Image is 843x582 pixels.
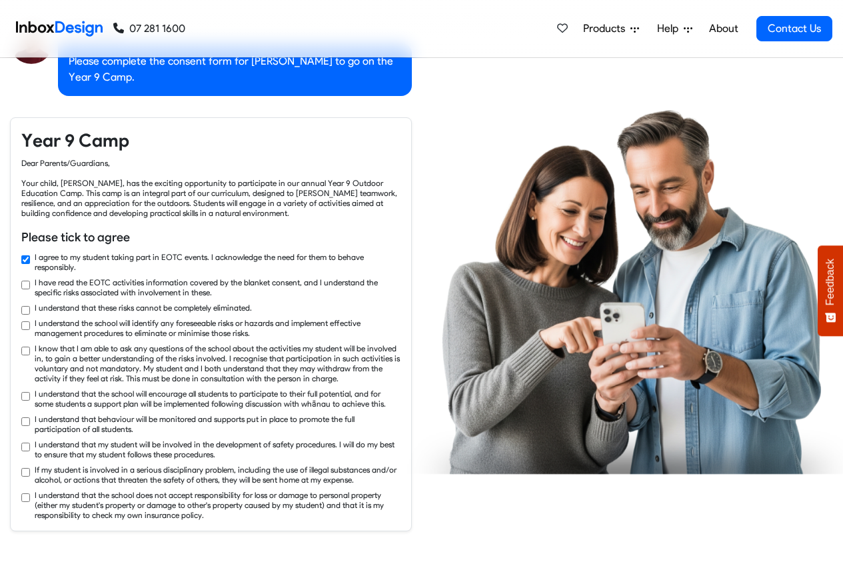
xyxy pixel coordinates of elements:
label: I understand that behaviour will be monitored and supports put in place to promote the full parti... [35,414,401,434]
label: I understand that my student will be involved in the development of safety procedures. I will do ... [35,439,401,459]
div: Please complete the consent form for [PERSON_NAME] to go on the Year 9 Camp. [58,43,412,96]
label: I understand that the school will encourage all students to participate to their full potential, ... [35,389,401,409]
a: Help [652,15,698,42]
label: If my student is involved in a serious disciplinary problem, including the use of illegal substan... [35,465,401,485]
h6: Please tick to agree [21,229,401,246]
label: I understand that the school does not accept responsibility for loss or damage to personal proper... [35,490,401,520]
a: Products [578,15,644,42]
label: I understand that these risks cannot be completely eliminated. [35,303,252,313]
label: I understand the school will identify any foreseeable risks or hazards and implement effective ma... [35,318,401,338]
span: Help [657,21,684,37]
span: Products [583,21,630,37]
label: I have read the EOTC activities information covered by the blanket consent, and I understand the ... [35,277,401,297]
label: I know that I am able to ask any questions of the school about the activities my student will be ... [35,343,401,383]
button: Feedback - Show survey [818,245,843,336]
a: Contact Us [756,16,832,41]
a: 07 281 1600 [113,21,185,37]
h4: Year 9 Camp [21,129,401,153]
span: Feedback [824,259,836,305]
a: About [705,15,742,42]
label: I agree to my student taking part in EOTC events. I acknowledge the need for them to behave respo... [35,252,401,272]
div: Dear Parents/Guardians, Your child, [PERSON_NAME], has the exciting opportunity to participate in... [21,158,401,218]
